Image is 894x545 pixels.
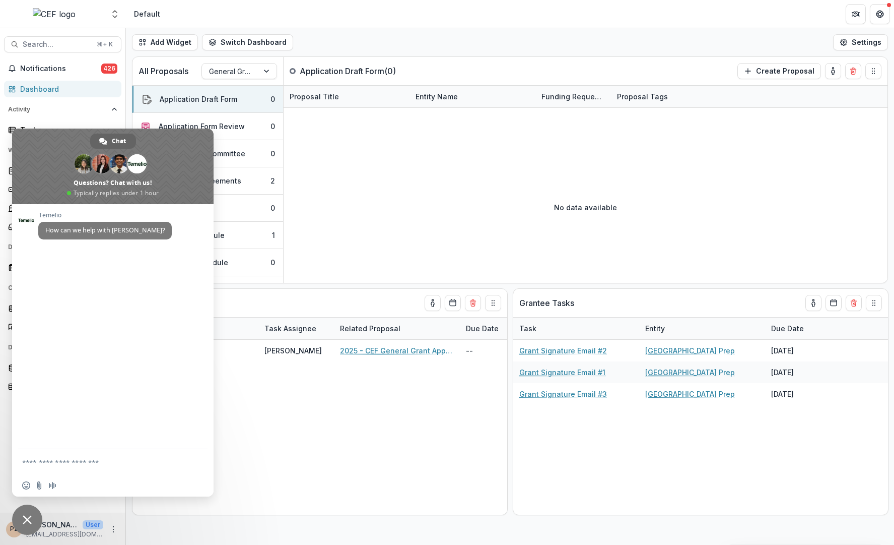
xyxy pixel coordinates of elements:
span: Contacts [8,284,107,291]
button: Open Documents [4,239,121,255]
button: Open Workflows [4,142,121,158]
span: Search... [23,40,91,49]
button: Drag [865,63,881,79]
div: 0 [270,121,275,132]
button: Application Form Review0 [132,113,283,140]
div: Proposal Tags [611,91,674,102]
p: [PERSON_NAME] [26,519,79,530]
button: Delete card [465,295,481,311]
p: [EMAIL_ADDRESS][DOMAIN_NAME] [26,530,103,539]
span: Temelio [38,212,172,219]
button: Open entity switcher [108,4,122,24]
div: Task [513,318,639,339]
a: Document Templates [4,259,121,276]
div: Due Date [460,323,505,334]
span: Send a file [35,481,43,490]
button: Delete card [846,295,862,311]
button: Application Draft Form0 [132,86,283,113]
div: 0 [270,203,275,213]
div: Due Date [765,323,810,334]
div: [PERSON_NAME] [264,345,322,356]
div: Due Date [765,318,841,339]
div: Dashboard [20,84,113,94]
div: Related Proposal [334,323,406,334]
button: More [107,523,119,535]
a: Grant Signature Email #2 [519,345,607,356]
a: Grant Signature Email #3 [519,389,607,399]
button: Open Contacts [4,280,121,296]
a: Data Report [4,378,121,395]
button: Partners [846,4,866,24]
div: 0 [270,257,275,268]
div: Task Assignee [258,318,334,339]
a: Form Builder [4,181,121,198]
div: Priscilla Zamora [10,526,19,532]
div: 0 [270,94,275,104]
div: Entity [639,323,671,334]
a: Grant Signature Email #1 [519,367,605,378]
div: Task [513,323,542,334]
div: 0 [270,148,275,159]
button: Switch Dashboard [202,34,293,50]
div: Due Date [460,318,535,339]
button: Calendar [445,295,461,311]
button: Search... [4,36,121,52]
div: Application Form Review [159,121,245,132]
div: Proposal Tags [611,86,737,107]
div: 2 [270,175,275,186]
div: Chat [90,134,136,149]
a: Dashboard [4,81,121,97]
a: Grantee Reports [4,218,121,235]
div: Close chat [12,505,42,535]
textarea: Compose your message... [22,458,181,467]
button: toggle-assigned-to-me [825,63,841,79]
button: Get Help [870,4,890,24]
a: Proposals [4,162,121,179]
span: 426 [101,64,117,74]
p: No data available [554,202,617,213]
img: CEF logo [33,8,76,20]
button: Drag [866,295,882,311]
p: User [83,520,103,529]
div: Entity [639,318,765,339]
span: Data & Reporting [8,344,107,351]
div: Related Proposal [334,318,460,339]
button: Delete card [845,63,861,79]
span: Audio message [48,481,56,490]
div: Entity Name [409,91,464,102]
div: Entity Name [409,86,535,107]
div: [DATE] [765,361,841,383]
div: [DATE] [765,383,841,405]
div: 1 [272,230,275,240]
div: Proposal Title [284,86,409,107]
button: Add Widget [132,34,198,50]
p: Application Draft Form ( 0 ) [300,65,396,77]
div: Funding Requested [535,91,611,102]
button: Drag [485,295,501,311]
div: Funding Requested [535,86,611,107]
span: Insert an emoji [22,481,30,490]
button: Settings [833,34,888,50]
button: Create Proposal [737,63,821,79]
a: [GEOGRAPHIC_DATA] Prep [645,345,735,356]
button: Calendar [826,295,842,311]
button: Open Activity [4,101,121,117]
button: Open Data & Reporting [4,339,121,355]
button: toggle-assigned-to-me [805,295,821,311]
a: [GEOGRAPHIC_DATA] Prep [645,389,735,399]
a: Payments [4,200,121,216]
div: ⌘ + K [95,39,115,50]
div: Proposal Title [284,91,345,102]
span: Chat [112,134,126,149]
span: Workflows [8,147,107,154]
div: Task Assignee [258,323,322,334]
a: Grantees [4,300,121,317]
div: Tasks [20,125,113,135]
